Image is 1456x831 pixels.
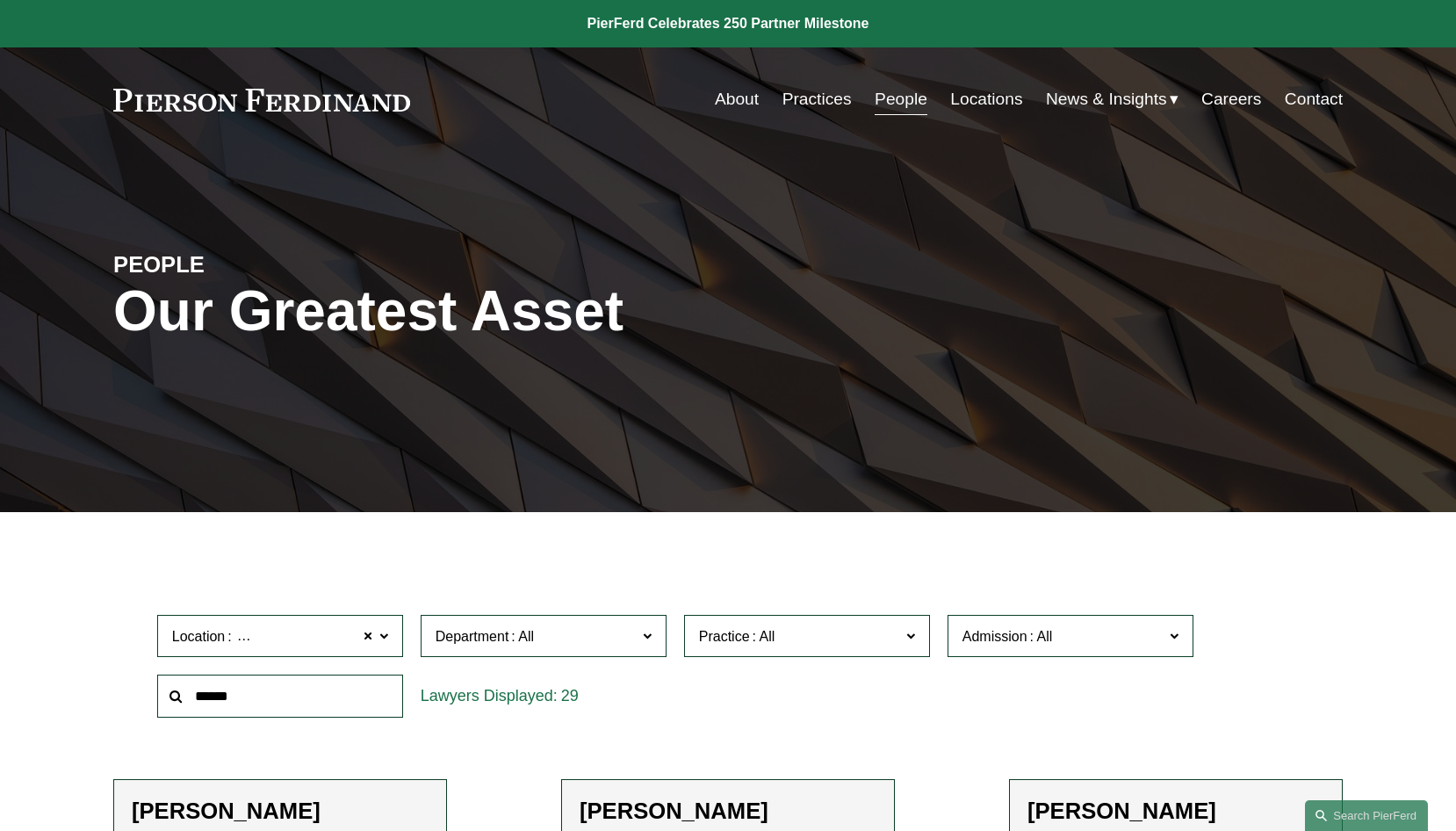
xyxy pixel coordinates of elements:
[234,625,381,648] span: [GEOGRAPHIC_DATA]
[1046,83,1178,116] a: folder dropdown
[950,83,1022,116] a: Locations
[113,250,421,278] h4: PEOPLE
[132,798,429,825] h2: [PERSON_NAME]
[699,629,750,644] span: Practice
[172,629,226,644] span: Location
[962,629,1027,644] span: Admission
[1201,83,1261,116] a: Careers
[580,798,876,825] h2: [PERSON_NAME]
[1285,83,1343,116] a: Contact
[113,279,933,343] h1: Our Greatest Asset
[875,83,927,116] a: People
[436,629,509,644] span: Department
[1027,798,1324,825] h2: [PERSON_NAME]
[1046,84,1167,115] span: News & Insights
[715,83,759,116] a: About
[782,83,852,116] a: Practices
[561,687,579,705] span: 29
[1305,800,1428,831] a: Search this site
